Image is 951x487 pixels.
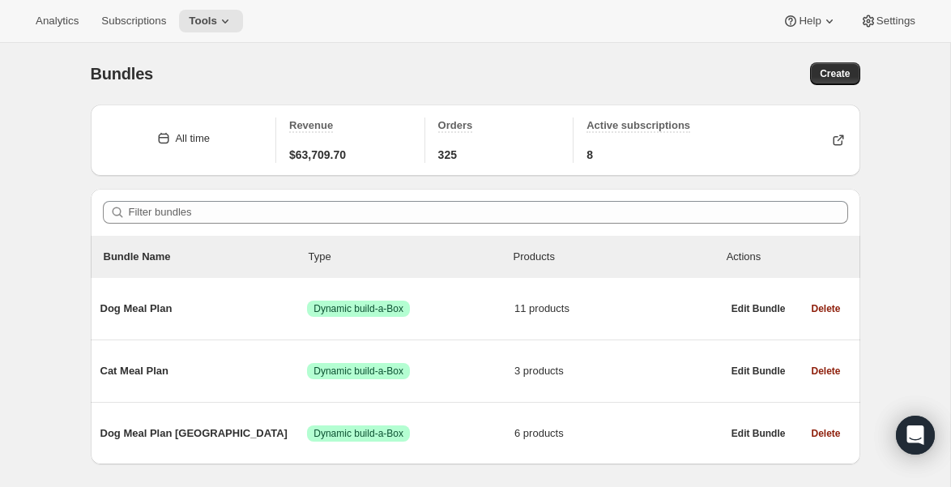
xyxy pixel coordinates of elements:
button: Help [773,10,847,32]
span: Edit Bundle [731,365,786,378]
span: 8 [586,147,593,163]
span: Dynamic build-a-Box [313,302,403,315]
span: Settings [876,15,915,28]
button: Delete [801,422,850,445]
button: Analytics [26,10,88,32]
span: Active subscriptions [586,119,690,131]
span: 325 [438,147,457,163]
button: Subscriptions [92,10,176,32]
div: Products [514,249,719,265]
div: All time [175,130,210,147]
span: Subscriptions [101,15,166,28]
button: Tools [179,10,243,32]
button: Delete [801,297,850,320]
input: Filter bundles [129,201,848,224]
span: Analytics [36,15,79,28]
button: Settings [851,10,925,32]
span: 11 products [514,301,722,317]
span: Edit Bundle [731,427,786,440]
div: Open Intercom Messenger [896,416,935,455]
span: Orders [438,119,473,131]
span: Dog Meal Plan [GEOGRAPHIC_DATA] [100,425,308,442]
button: Edit Bundle [722,297,795,320]
span: Help [799,15,821,28]
span: Create [820,67,850,80]
span: Delete [811,427,840,440]
span: Delete [811,365,840,378]
span: Dynamic build-a-Box [313,427,403,440]
p: Bundle Name [104,249,309,265]
button: Delete [801,360,850,382]
span: $63,709.70 [289,147,346,163]
span: 3 products [514,363,722,379]
div: Type [309,249,514,265]
span: Dog Meal Plan [100,301,308,317]
span: Dynamic build-a-Box [313,365,403,378]
span: Cat Meal Plan [100,363,308,379]
button: Create [810,62,859,85]
span: 6 products [514,425,722,442]
button: Edit Bundle [722,360,795,382]
div: Actions [727,249,847,265]
span: Edit Bundle [731,302,786,315]
span: Bundles [91,65,154,83]
span: Delete [811,302,840,315]
span: Tools [189,15,217,28]
button: Edit Bundle [722,422,795,445]
span: Revenue [289,119,333,131]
